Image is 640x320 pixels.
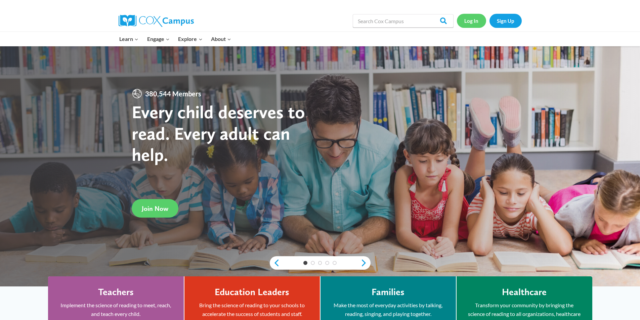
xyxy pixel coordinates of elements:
[207,32,236,46] button: Child menu of About
[215,286,289,298] h4: Education Leaders
[270,256,371,270] div: content slider buttons
[333,261,337,265] a: 5
[325,261,329,265] a: 4
[119,15,194,27] img: Cox Campus
[457,14,522,28] nav: Secondary Navigation
[311,261,315,265] a: 2
[132,101,305,165] strong: Every child deserves to read. Every adult can help.
[489,14,522,28] a: Sign Up
[174,32,207,46] button: Child menu of Explore
[132,199,178,218] a: Join Now
[457,14,486,28] a: Log In
[270,259,280,267] a: previous
[195,301,310,318] p: Bring the science of reading to your schools to accelerate the success of students and staff.
[115,32,236,46] nav: Primary Navigation
[353,14,454,28] input: Search Cox Campus
[502,286,547,298] h4: Healthcare
[142,88,204,99] span: 380,544 Members
[318,261,322,265] a: 3
[360,259,371,267] a: next
[372,286,404,298] h4: Families
[98,286,134,298] h4: Teachers
[331,301,446,318] p: Make the most of everyday activities by talking, reading, singing, and playing together.
[115,32,143,46] button: Child menu of Learn
[58,301,174,318] p: Implement the science of reading to meet, reach, and teach every child.
[143,32,174,46] button: Child menu of Engage
[303,261,307,265] a: 1
[142,204,168,213] span: Join Now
